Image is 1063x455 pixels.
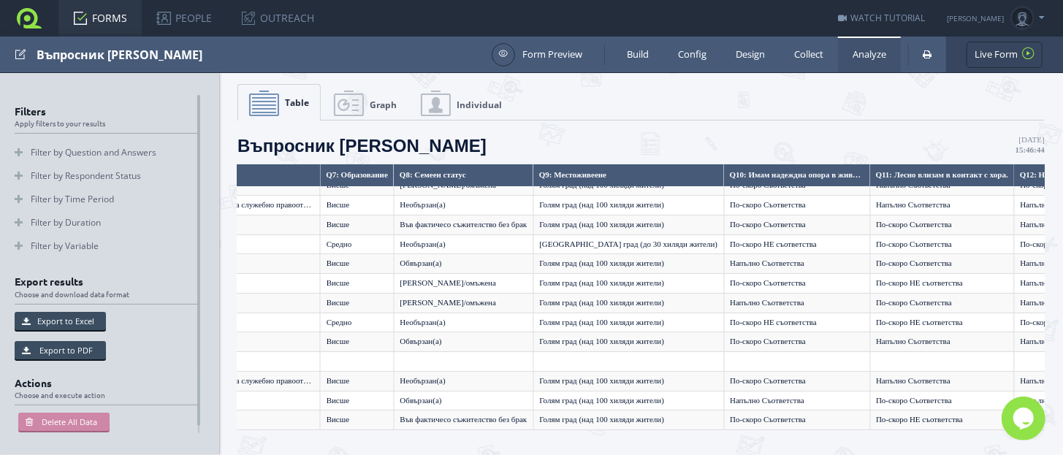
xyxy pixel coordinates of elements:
[15,141,199,164] a: Filter by Question and Answers
[15,106,213,134] h2: Filters
[1002,397,1048,440] iframe: chat widget
[870,164,1014,187] th: Q11: Лесно влизам в контакт с хора.
[15,290,213,298] span: Choose and download data format
[321,164,395,187] th: Q7: Образование
[15,341,106,359] button: Export to PDF
[870,274,1014,294] td: По-скоро НЕ съответства
[394,293,533,313] td: [PERSON_NAME]/омъжена
[15,211,199,234] a: Filter by Duration
[967,42,1043,68] a: Live Form
[724,410,870,430] td: По-скоро Съответства
[321,410,395,430] td: Висше
[15,378,213,405] h2: Actions
[870,391,1014,410] td: По-скоро Съответства
[394,196,533,215] td: Необързан(а)
[457,99,502,111] span: Individual
[321,293,395,313] td: Висше
[870,293,1014,313] td: По-скоро Съответства
[15,188,199,211] a: Filter by Time Period
[533,164,724,187] th: Q9: Местоживеене
[394,332,533,352] td: Обвързан(а)
[721,37,780,72] a: Design
[492,43,582,66] a: Form Preview
[533,313,724,332] td: Голям град (над 100 хиляди жители)
[780,37,838,72] a: Collect
[321,391,395,410] td: Висше
[724,254,870,274] td: Напълно Съответства
[724,164,870,187] th: Q10: Имам надеждна опора в живота.
[870,215,1014,234] td: По-скоро Съответства
[870,234,1014,254] td: По-скоро Съответства
[394,410,533,430] td: Във фактичесо съжителство без брак
[285,96,309,109] span: Table
[533,196,724,215] td: Голям град (над 100 хиляди жители)
[870,254,1014,274] td: По-скоро Съответства
[724,391,870,410] td: Напълно Съответства
[870,196,1014,215] td: Напълно Съответства
[394,234,533,254] td: Необързан(а)
[394,254,533,274] td: Обвързан(а)
[533,371,724,391] td: Голям град (над 100 хиляди жители)
[18,413,110,431] button: Delete All Data
[533,215,724,234] td: Голям град (над 100 хиляди жители)
[321,332,395,352] td: Висше
[321,313,395,332] td: Средно
[724,371,870,391] td: По-скоро Съответства
[15,164,199,188] a: Filter by Respondent Status
[394,164,533,187] th: Q8: Семеен статус
[410,85,513,121] a: Individual
[870,371,1014,391] td: Напълно Съответства
[724,274,870,294] td: По-скоро Съответства
[870,313,1014,332] td: По-скоро НЕ съответства
[533,391,724,410] td: Голям град (над 100 хиляди жители)
[15,45,26,64] span: Edit
[533,410,724,430] td: Голям град (над 100 хиляди жители)
[15,234,199,258] a: Filter by Variable
[663,37,721,72] a: Config
[1016,135,1045,154] span: [DATE]
[533,254,724,274] td: Голям град (над 100 хиляди жители)
[838,12,925,24] a: WATCH TUTORIAL
[321,234,395,254] td: Средно
[321,196,395,215] td: Висше
[870,332,1014,352] td: Напълно Съответства
[37,37,484,72] div: Въпросник [PERSON_NAME]
[724,196,870,215] td: По-скоро Съответства
[394,215,533,234] td: Във фактичесо съжителство без брак
[612,37,663,72] a: Build
[323,85,408,121] a: Graph
[724,234,870,254] td: По-скоро НЕ съответства
[321,371,395,391] td: Висше
[838,37,901,72] a: Analyze
[724,215,870,234] td: По-скоро Съответства
[394,313,533,332] td: Необързан(а)
[394,274,533,294] td: [PERSON_NAME]/омъжена
[533,234,724,254] td: [GEOGRAPHIC_DATA] град (до 30 хиляди жители)
[15,119,213,127] span: Apply filters to your results
[321,274,395,294] td: Висше
[321,254,395,274] td: Висше
[724,313,870,332] td: По-скоро НЕ съответства
[724,332,870,352] td: По-скоро Съответства
[237,84,321,121] a: Table
[533,274,724,294] td: Голям град (над 100 хиляди жители)
[724,293,870,313] td: Напълно Съответства
[321,215,395,234] td: Висше
[237,136,487,156] span: Въпросник [PERSON_NAME]
[870,410,1014,430] td: По-скоро НЕ съответства
[15,391,213,399] span: Choose and execute action
[1016,145,1045,154] strong: 15:46:44
[394,371,533,391] td: Необързан(а)
[15,276,213,304] h2: Export results
[15,312,106,330] button: Export to Excel
[533,293,724,313] td: Голям град (над 100 хиляди жители)
[533,332,724,352] td: Голям град (над 100 хиляди жители)
[394,391,533,410] td: Обвързан(а)
[370,99,397,111] span: Graph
